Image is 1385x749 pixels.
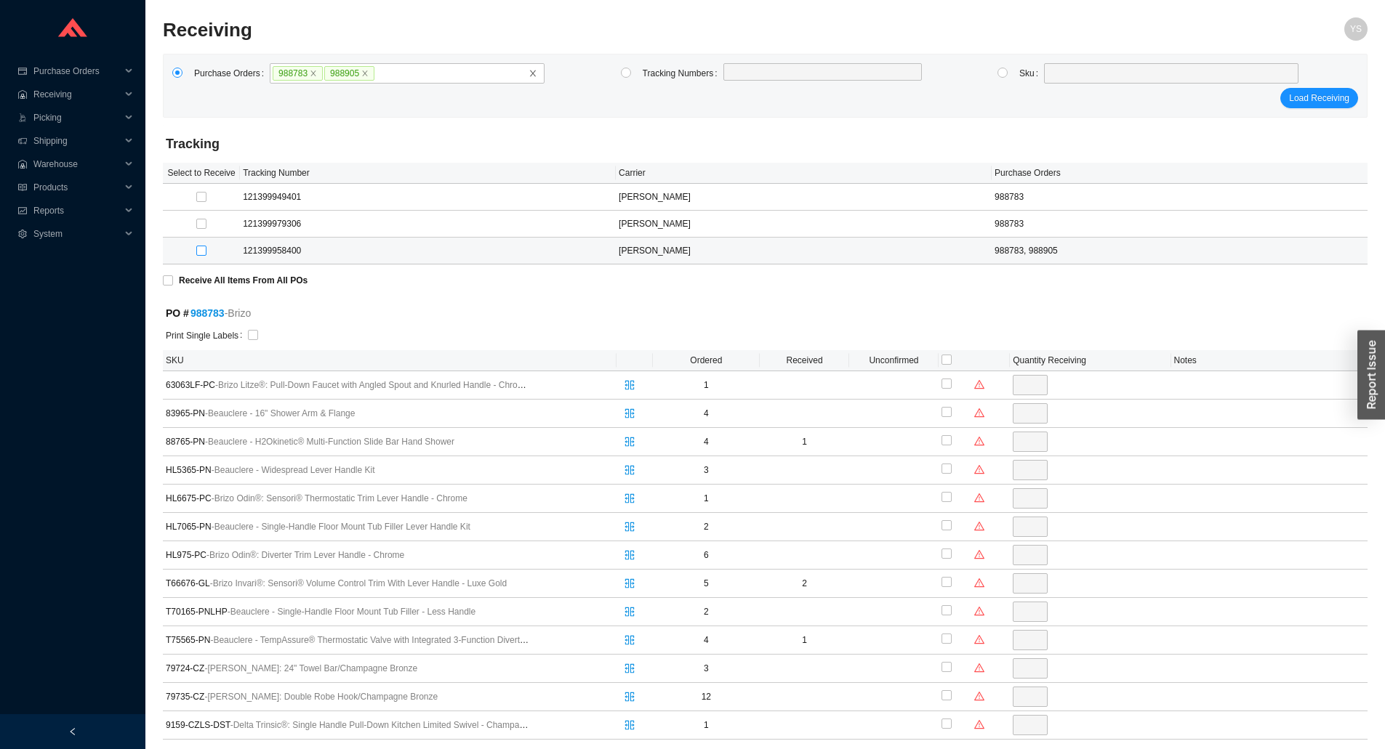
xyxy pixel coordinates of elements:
span: 9159-CZLS-DST [166,718,529,732]
button: warning [969,629,989,649]
span: warning [970,719,989,729]
span: 1 [802,437,807,447]
span: fund [17,206,28,215]
span: split-cells [620,380,639,390]
span: HL975-PC [166,548,529,562]
td: 5 [653,570,760,598]
span: warning [970,691,989,701]
button: warning [969,431,989,451]
span: split-cells [620,408,639,418]
h2: Receiving [163,17,1067,43]
td: 3 [653,655,760,683]
span: 83965-PN [166,406,529,421]
span: HL6675-PC [166,491,529,506]
span: 79724-CZ [166,661,529,676]
th: Received [760,350,849,371]
button: split-cells [619,460,640,480]
span: warning [970,606,989,616]
button: split-cells [619,488,640,509]
td: 988783 [992,184,1368,211]
label: Sku [1019,63,1044,84]
span: split-cells [620,720,639,730]
span: split-cells [620,437,639,447]
span: Products [33,176,121,199]
span: - [PERSON_NAME]: 24" Towel Bar/Champagne Bronze [204,663,417,673]
span: - Brizo [225,305,252,322]
button: split-cells [619,573,640,594]
button: warning [969,601,989,621]
input: 988783close988905closeclose [375,65,385,81]
span: close [529,69,537,78]
span: warning [970,408,989,418]
td: 988783, 988905 [992,238,1368,264]
td: 4 [653,626,760,655]
span: 63063LF-PC [166,378,529,392]
span: Load Receiving [1289,91,1349,105]
button: Load Receiving [1280,88,1358,108]
td: 988783 [992,211,1368,238]
td: 3 [653,456,760,485]
span: split-cells [620,635,639,645]
button: split-cells [619,545,640,565]
button: warning [969,402,989,423]
td: 2 [653,513,760,541]
span: warning [970,521,989,531]
span: - Brizo Invari®: Sensori® Volume Control Trim With Lever Handle - Luxe Gold [210,578,507,588]
span: 1 [802,635,807,645]
th: Purchase Orders [992,163,1368,184]
td: 6 [653,541,760,570]
strong: PO # [166,307,225,319]
strong: Receive All Items From All POs [179,275,308,286]
span: - Beauclere - 16" Shower Arm & Flange [205,408,355,418]
td: 121399979306 [240,211,616,238]
td: 121399958400 [240,238,616,264]
span: T70165-PNLHP [166,604,529,619]
span: T75565-PN [166,633,529,647]
td: 4 [653,428,760,456]
button: warning [969,516,989,536]
button: warning [969,572,989,593]
td: 121399949401 [240,184,616,211]
button: warning [969,544,989,564]
span: warning [970,379,989,389]
button: split-cells [619,375,640,395]
span: System [33,222,121,246]
button: warning [969,686,989,706]
span: credit-card [17,67,28,76]
td: [PERSON_NAME] [616,211,992,238]
span: split-cells [620,493,639,503]
td: [PERSON_NAME] [616,238,992,264]
span: HL7065-PN [166,519,529,534]
span: Picking [33,106,121,129]
span: warning [970,493,989,503]
h4: Tracking [166,135,1365,153]
span: 2 [802,578,807,588]
button: split-cells [619,630,640,650]
button: warning [969,714,989,734]
button: split-cells [619,517,640,537]
span: - Beauclere - Single-Handle Floor Mount Tub Filler - Less Handle [228,607,476,617]
th: Carrier [616,163,992,184]
span: split-cells [620,607,639,617]
button: split-cells [619,687,640,707]
span: - Beauclere - Widespread Lever Handle Kit [212,465,375,475]
th: SKU [163,350,617,371]
td: 12 [653,683,760,711]
td: [PERSON_NAME] [616,184,992,211]
label: Print Single Labels [166,325,248,346]
th: Ordered [653,350,760,371]
span: - Brizo Litze®: Pull-Down Faucet with Angled Spout and Knurled Handle - Chrome [215,380,529,390]
span: split-cells [620,550,639,560]
span: split-cells [620,692,639,702]
td: 1 [653,371,760,400]
button: split-cells [619,602,640,622]
span: - [PERSON_NAME]: Double Robe Hook/Champagne Bronze [204,692,438,702]
span: setting [17,230,28,238]
button: split-cells [619,432,640,452]
span: YS [1350,17,1362,41]
th: Quantity Receiving [1010,350,1171,371]
th: Unconfirmed [849,350,939,371]
button: split-cells [619,658,640,679]
th: Tracking Number [240,163,616,184]
span: 988783 [273,66,323,81]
